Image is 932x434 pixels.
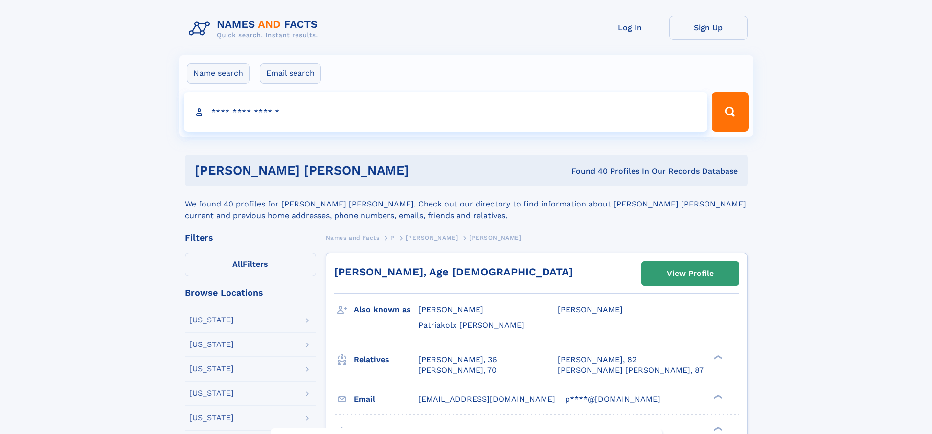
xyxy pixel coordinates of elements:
[189,389,234,397] div: [US_STATE]
[558,354,636,365] a: [PERSON_NAME], 82
[185,253,316,276] label: Filters
[642,262,739,285] a: View Profile
[334,266,573,278] a: [PERSON_NAME], Age [DEMOGRAPHIC_DATA]
[185,186,748,222] div: We found 40 profiles for [PERSON_NAME] [PERSON_NAME]. Check out our directory to find information...
[185,288,316,297] div: Browse Locations
[326,231,380,244] a: Names and Facts
[558,365,704,376] a: [PERSON_NAME] [PERSON_NAME], 87
[406,234,458,241] span: [PERSON_NAME]
[711,425,723,432] div: ❯
[667,262,714,285] div: View Profile
[189,365,234,373] div: [US_STATE]
[185,233,316,242] div: Filters
[260,63,321,84] label: Email search
[418,365,497,376] a: [PERSON_NAME], 70
[187,63,250,84] label: Name search
[232,259,243,269] span: All
[711,354,723,360] div: ❯
[189,414,234,422] div: [US_STATE]
[390,231,395,244] a: P
[418,394,555,404] span: [EMAIL_ADDRESS][DOMAIN_NAME]
[558,305,623,314] span: [PERSON_NAME]
[418,305,483,314] span: [PERSON_NAME]
[354,351,418,368] h3: Relatives
[711,393,723,400] div: ❯
[354,301,418,318] h3: Also known as
[490,166,738,177] div: Found 40 Profiles In Our Records Database
[712,92,748,132] button: Search Button
[184,92,708,132] input: search input
[591,16,669,40] a: Log In
[354,391,418,408] h3: Email
[189,316,234,324] div: [US_STATE]
[469,234,522,241] span: [PERSON_NAME]
[418,354,497,365] a: [PERSON_NAME], 36
[390,234,395,241] span: P
[418,320,524,330] span: Patriakolx [PERSON_NAME]
[185,16,326,42] img: Logo Names and Facts
[669,16,748,40] a: Sign Up
[406,231,458,244] a: [PERSON_NAME]
[189,341,234,348] div: [US_STATE]
[195,164,490,177] h1: [PERSON_NAME] [PERSON_NAME]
